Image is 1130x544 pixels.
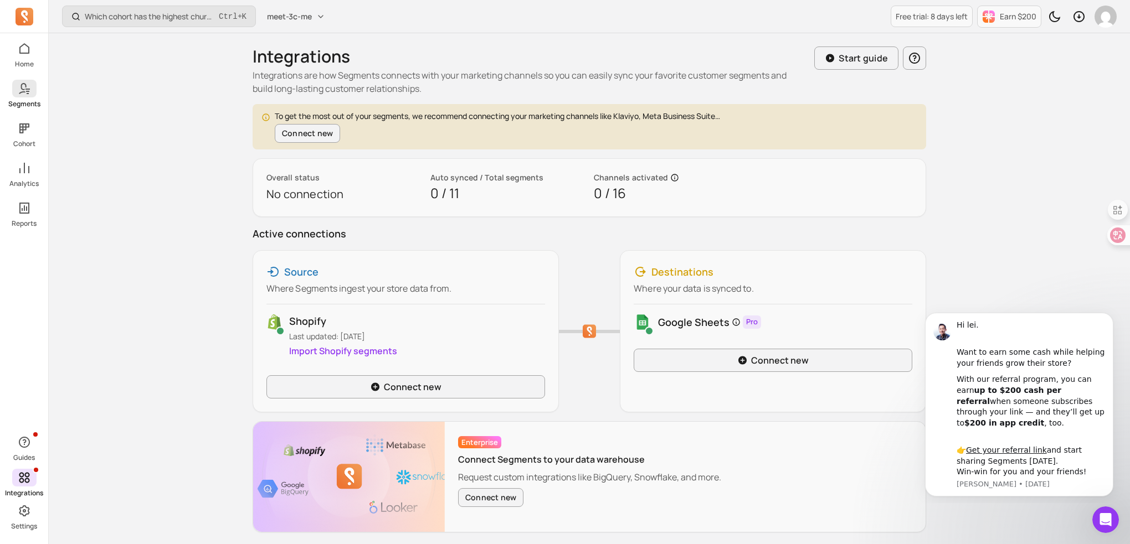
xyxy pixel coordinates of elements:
[242,12,246,21] kbd: K
[430,183,585,203] p: 0 / 11
[219,11,246,22] span: +
[1092,506,1119,533] iframe: Intercom live chat
[430,172,585,183] p: Auto synced / Total segments
[275,124,340,143] button: Connect new
[267,11,312,22] span: meet-3c-me
[62,6,256,27] button: Which cohort has the highest churn rate?Ctrl+K
[458,470,721,484] p: Request custom integrations like BigQuery, Snowflake, and more.
[896,11,968,22] p: Free trial: 8 days left
[289,313,545,329] p: Shopify
[658,314,730,330] p: Google Sheets
[219,11,238,22] kbd: Ctrl
[284,264,319,279] p: Source
[634,282,912,295] p: Where your data is synced to.
[9,179,39,188] p: Analytics
[5,489,43,498] p: Integrations
[15,60,34,69] p: Home
[253,69,805,95] p: Integrations are how Segments connects with your marketing channels so you can easily sync your f...
[594,183,749,203] p: 0 / 16
[1095,6,1117,28] img: avatar
[1044,6,1066,28] button: Toggle dark mode
[458,436,501,448] span: Enterprise
[266,172,422,183] p: Overall status
[253,226,926,241] p: Active connections
[275,111,720,122] p: To get the most out of your segments, we recommend connecting your marketing channels like Klaviy...
[908,303,1130,503] iframe: Intercom notifications message
[977,6,1041,28] button: Earn $200
[289,345,397,357] a: Import Shopify segments
[839,51,888,65] p: Start guide
[253,422,445,532] img: Google sheet banner
[253,46,350,66] h1: Integrations
[891,6,973,27] a: Free trial: 8 days left
[594,172,668,183] p: Channels activated
[458,488,523,507] button: Connect new
[266,282,545,295] p: Where Segments ingest your store data from.
[260,7,332,27] button: meet-3c-me
[458,453,721,466] p: Connect Segments to your data warehouse
[634,313,651,331] img: gs
[8,100,40,108] p: Segments
[634,349,912,372] a: Connect new
[13,453,35,462] p: Guides
[1000,11,1036,22] p: Earn $200
[743,315,761,329] span: Pro
[12,219,37,228] p: Reports
[13,139,35,148] p: Cohort
[266,375,545,398] a: Connect new
[266,313,282,331] img: shopify
[11,522,37,531] p: Settings
[12,431,37,464] button: Guides
[814,46,898,70] button: Start guide
[85,11,214,22] p: Which cohort has the highest churn rate?
[289,331,545,342] p: Last updated: [DATE]
[266,186,344,202] p: No connection
[651,264,713,279] p: Destinations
